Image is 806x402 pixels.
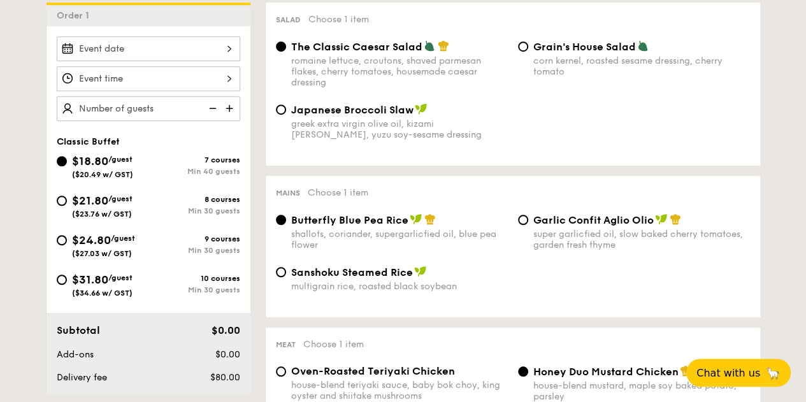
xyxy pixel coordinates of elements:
span: Order 1 [57,10,94,21]
div: romaine lettuce, croutons, shaved parmesan flakes, cherry tomatoes, housemade caesar dressing [291,55,508,88]
button: Chat with us🦙 [686,359,791,387]
span: Japanese Broccoli Slaw [291,104,414,116]
span: Classic Buffet [57,136,120,147]
span: $0.00 [215,349,240,360]
span: Choose 1 item [308,187,368,198]
span: ($34.66 w/ GST) [72,289,133,298]
span: Chat with us [696,367,760,379]
span: Sanshoku Steamed Rice [291,266,413,278]
span: $18.80 [72,154,108,168]
span: Oven-Roasted Teriyaki Chicken [291,365,455,377]
input: Event time [57,66,240,91]
span: Butterfly Blue Pea Rice [291,214,408,226]
div: house-blend mustard, maple soy baked potato, parsley [533,380,750,402]
input: $21.80/guest($23.76 w/ GST)8 coursesMin 30 guests [57,196,67,206]
img: icon-vegetarian.fe4039eb.svg [637,40,649,52]
div: 9 courses [148,234,240,243]
input: Honey Duo Mustard Chickenhouse-blend mustard, maple soy baked potato, parsley [518,366,528,377]
img: icon-chef-hat.a58ddaea.svg [424,213,436,225]
span: 🦙 [765,366,781,380]
input: Sanshoku Steamed Ricemultigrain rice, roasted black soybean [276,267,286,277]
span: $24.80 [72,233,111,247]
span: ($27.03 w/ GST) [72,249,132,258]
span: /guest [108,273,133,282]
input: $18.80/guest($20.49 w/ GST)7 coursesMin 40 guests [57,156,67,166]
div: corn kernel, roasted sesame dressing, cherry tomato [533,55,750,77]
span: /guest [111,234,135,243]
input: Grain's House Saladcorn kernel, roasted sesame dressing, cherry tomato [518,41,528,52]
img: icon-reduce.1d2dbef1.svg [202,96,221,120]
div: 8 courses [148,195,240,204]
input: The Classic Caesar Saladromaine lettuce, croutons, shaved parmesan flakes, cherry tomatoes, house... [276,41,286,52]
span: /guest [108,194,133,203]
div: Min 30 guests [148,285,240,294]
span: Subtotal [57,324,100,336]
div: greek extra virgin olive oil, kizami [PERSON_NAME], yuzu soy-sesame dressing [291,118,508,140]
span: Salad [276,15,301,24]
div: Min 40 guests [148,167,240,176]
input: Garlic Confit Aglio Oliosuper garlicfied oil, slow baked cherry tomatoes, garden fresh thyme [518,215,528,225]
input: Event date [57,36,240,61]
div: super garlicfied oil, slow baked cherry tomatoes, garden fresh thyme [533,229,750,250]
div: Min 30 guests [148,246,240,255]
div: shallots, coriander, supergarlicfied oil, blue pea flower [291,229,508,250]
span: $21.80 [72,194,108,208]
div: 7 courses [148,155,240,164]
span: Honey Duo Mustard Chicken [533,366,679,378]
span: ($20.49 w/ GST) [72,170,133,179]
span: The Classic Caesar Salad [291,41,422,53]
input: Japanese Broccoli Slawgreek extra virgin olive oil, kizami [PERSON_NAME], yuzu soy-sesame dressing [276,104,286,115]
img: icon-add.58712e84.svg [221,96,240,120]
img: icon-vegetarian.fe4039eb.svg [424,40,435,52]
span: Choose 1 item [303,339,364,350]
img: icon-vegan.f8ff3823.svg [655,213,668,225]
span: $31.80 [72,273,108,287]
input: Oven-Roasted Teriyaki Chickenhouse-blend teriyaki sauce, baby bok choy, king oyster and shiitake ... [276,366,286,377]
input: $31.80/guest($34.66 w/ GST)10 coursesMin 30 guests [57,275,67,285]
div: 10 courses [148,274,240,283]
span: Meat [276,340,296,349]
span: Add-ons [57,349,94,360]
div: house-blend teriyaki sauce, baby bok choy, king oyster and shiitake mushrooms [291,380,508,401]
span: Mains [276,189,300,197]
img: icon-vegan.f8ff3823.svg [410,213,422,225]
span: ($23.76 w/ GST) [72,210,132,219]
span: Delivery fee [57,372,107,383]
div: Min 30 guests [148,206,240,215]
input: Number of guests [57,96,240,121]
img: icon-chef-hat.a58ddaea.svg [670,213,681,225]
img: icon-vegan.f8ff3823.svg [415,103,428,115]
img: icon-vegan.f8ff3823.svg [414,266,427,277]
img: icon-chef-hat.a58ddaea.svg [680,365,691,377]
span: $80.00 [210,372,240,383]
span: Garlic Confit Aglio Olio [533,214,654,226]
input: Butterfly Blue Pea Riceshallots, coriander, supergarlicfied oil, blue pea flower [276,215,286,225]
span: Grain's House Salad [533,41,636,53]
input: $24.80/guest($27.03 w/ GST)9 coursesMin 30 guests [57,235,67,245]
span: $0.00 [211,324,240,336]
span: Choose 1 item [308,14,369,25]
div: multigrain rice, roasted black soybean [291,281,508,292]
span: /guest [108,155,133,164]
img: icon-chef-hat.a58ddaea.svg [438,40,449,52]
